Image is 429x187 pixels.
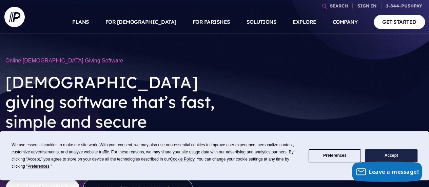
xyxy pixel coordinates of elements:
[365,149,417,163] button: Accept
[333,10,358,34] a: COMPANY
[105,10,176,34] a: FOR [DEMOGRAPHIC_DATA]
[72,10,89,34] a: PLANS
[247,10,277,34] a: SOLUTIONS
[170,157,194,162] span: Cookie Policy
[352,162,422,182] button: Leave a message!
[369,168,419,175] span: Leave a message!
[193,10,230,34] a: FOR PARISHES
[5,54,245,67] h1: Online [DEMOGRAPHIC_DATA] Giving Software
[5,67,245,137] h2: [DEMOGRAPHIC_DATA] giving software that’s fast, simple and secure
[309,149,361,163] button: Preferences
[12,142,300,170] div: We use essential cookies to make our site work. With your consent, we may also use non-essential ...
[374,15,425,29] a: GET STARTED
[293,10,316,34] a: EXPLORE
[27,164,50,169] span: Preferences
